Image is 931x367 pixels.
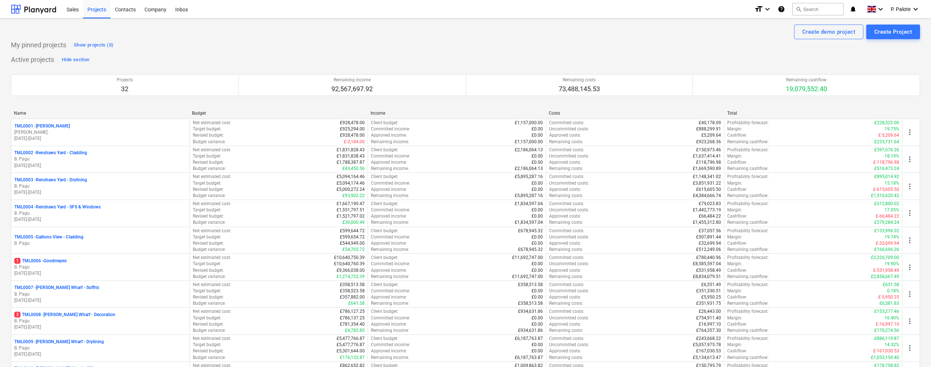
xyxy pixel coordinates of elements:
p: Net estimated cost : [193,282,231,288]
span: 1 [14,258,20,264]
p: Target budget : [193,207,221,213]
p: My pinned projects [11,41,66,49]
p: Remaining costs : [549,139,583,145]
p: Approved costs : [549,186,581,193]
p: [DATE] - [DATE] [14,270,187,277]
div: TML0001 -[PERSON_NAME][PERSON_NAME][DATE]-[DATE] [14,123,187,142]
i: Knowledge base [778,5,785,14]
p: Committed income : [371,126,410,132]
p: Net estimated cost : [193,201,231,207]
p: 18.19% [885,153,899,159]
p: Target budget : [193,234,221,240]
p: Net estimated cost : [193,228,231,234]
p: £228,522.00 [874,120,899,126]
p: Net estimated cost : [193,174,231,180]
p: £9,366,038.00 [337,267,365,274]
p: Approved costs : [549,240,581,246]
p: Net estimated cost : [193,147,231,153]
p: £5,895,287.16 [515,193,543,199]
p: Uncommitted costs : [549,207,589,213]
p: £166,696.26 [874,246,899,253]
p: £1,834,597.04 [515,201,543,207]
p: TML0006 - Goodmayes [14,258,67,264]
p: £1,669,590.89 [693,166,721,172]
p: Remaining cashflow : [727,246,769,253]
i: keyboard_arrow_down [911,5,920,14]
p: £10,640,750.39 [334,255,365,261]
p: £379,284.24 [874,219,899,226]
p: 32 [117,85,133,93]
p: £599,644.72 [340,228,365,234]
p: Budget variance : [193,246,226,253]
p: £1,834,597.04 [515,219,543,226]
p: 73,488,145.53 [559,85,600,93]
p: 19.90% [885,261,899,267]
i: keyboard_arrow_down [763,5,772,14]
span: more_vert [905,182,914,191]
p: TML0008 - [PERSON_NAME] Wharf - Decoration [14,312,115,318]
p: Net estimated cost : [193,255,231,261]
p: £0.00 [532,126,543,132]
p: B. Pagu [14,345,187,351]
div: Create demo project [802,27,855,37]
p: £2,858,667.49 [871,274,899,280]
p: Margin : [727,126,742,132]
p: TML0005 - Gallions View - Cladding [14,234,83,240]
p: Uncommitted costs : [549,261,589,267]
p: £4,384,666.74 [693,193,721,199]
p: TML0003 - Renshaws Yard - Drylining [14,177,87,183]
p: Approved costs : [549,294,581,300]
p: Remaining income [331,77,373,83]
p: B. Pagu [14,291,187,297]
span: more_vert [905,290,914,299]
span: more_vert [905,155,914,164]
p: Target budget : [193,288,221,294]
p: £678,945.32 [518,228,543,234]
p: £5,094,164.46 [337,174,365,180]
p: £1,637,414.41 [693,153,721,159]
p: £531,958.49 [696,267,721,274]
p: Revised budget : [193,132,224,138]
p: Cashflow : [727,240,747,246]
p: £351,330.51 [696,288,721,294]
p: Remaining costs : [549,274,583,280]
p: Cashflow : [727,132,747,138]
p: £1,667,190.47 [337,201,365,207]
p: Approved costs : [549,159,581,166]
p: TML0007 - [PERSON_NAME] Wharf - Soffits [14,285,99,291]
p: Committed costs : [549,201,584,207]
div: Hide section [62,56,89,64]
div: Budget [192,111,364,116]
p: £93,902.22 [342,193,365,199]
p: Remaining income : [371,219,409,226]
p: £-66,484.22 [876,213,899,219]
p: Committed costs : [549,228,584,234]
p: Margin : [727,234,742,240]
p: £5,209.64 [701,132,721,138]
p: Remaining cashflow : [727,219,769,226]
p: £397,676.26 [874,147,899,153]
p: £-531,958.49 [873,267,899,274]
div: Name [14,111,186,116]
p: £3,851,931.22 [693,180,721,186]
p: £615,605.50 [696,186,721,193]
p: Profitability forecast : [727,174,769,180]
p: [DATE] - [DATE] [14,297,187,304]
p: Budget variance : [193,166,226,172]
span: more_vert [905,236,914,245]
p: £2,186,064.13 [515,147,543,153]
p: £-32,699.94 [876,240,899,246]
span: more_vert [905,128,914,137]
p: Committed costs : [549,174,584,180]
p: Committed costs : [549,120,584,126]
div: TML0007 -[PERSON_NAME] Wharf - SoffitsB. Pagu[DATE]-[DATE] [14,285,187,303]
p: 19,079,552.40 [786,85,827,93]
p: £312,800.02 [874,201,899,207]
p: [DATE] - [DATE] [14,189,187,196]
span: more_vert [905,263,914,272]
p: Committed income : [371,261,410,267]
p: £512,249.06 [696,246,721,253]
p: Target budget : [193,126,221,132]
div: Income [371,111,543,116]
p: £40,178.09 [699,120,721,126]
